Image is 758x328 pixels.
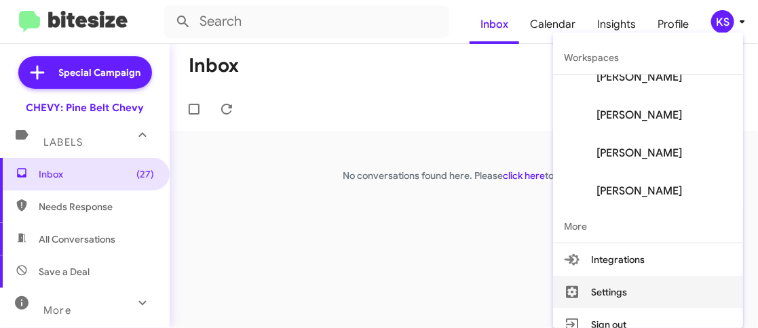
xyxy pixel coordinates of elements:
[596,146,682,160] span: [PERSON_NAME]
[553,276,743,308] button: Settings
[596,108,682,122] span: [PERSON_NAME]
[553,243,743,276] button: Integrations
[553,41,743,74] span: Workspaces
[596,70,682,84] span: [PERSON_NAME]
[553,210,743,243] span: More
[596,184,682,198] span: [PERSON_NAME]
